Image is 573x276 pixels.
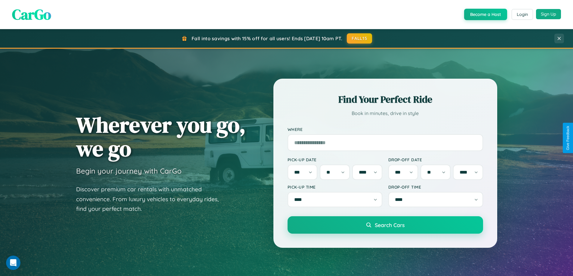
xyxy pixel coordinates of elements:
p: Discover premium car rentals with unmatched convenience. From luxury vehicles to everyday rides, ... [76,184,226,214]
h1: Wherever you go, we go [76,113,246,160]
label: Pick-up Time [288,184,382,190]
p: Book in minutes, drive in style [288,109,483,118]
span: CarGo [12,5,51,24]
iframe: Intercom live chat [6,256,20,270]
button: FALL15 [347,33,372,44]
h3: Begin your journey with CarGo [76,166,182,175]
button: Search Cars [288,216,483,234]
label: Drop-off Date [388,157,483,162]
div: Give Feedback [566,126,570,150]
label: Pick-up Date [288,157,382,162]
label: Drop-off Time [388,184,483,190]
button: Login [512,9,533,20]
span: Fall into savings with 15% off for all users! Ends [DATE] 10am PT. [192,35,342,41]
label: Where [288,127,483,132]
h2: Find Your Perfect Ride [288,93,483,106]
button: Sign Up [536,9,561,19]
span: Search Cars [375,222,405,228]
button: Become a Host [464,9,507,20]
